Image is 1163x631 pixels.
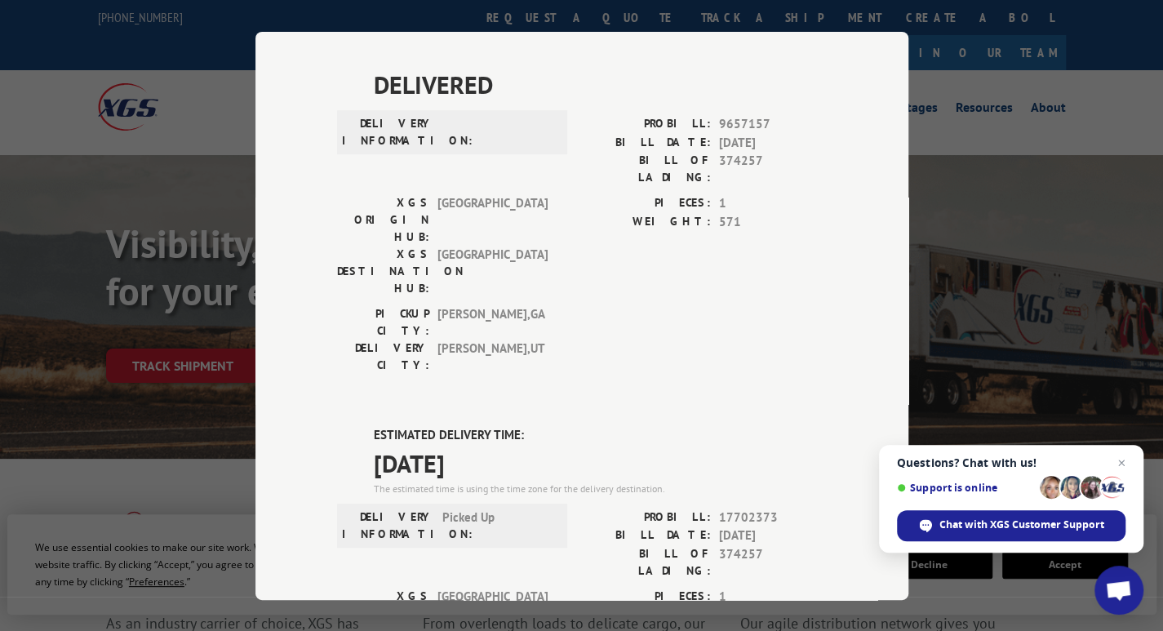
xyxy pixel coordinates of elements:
label: PIECES: [582,587,711,606]
label: DELIVERY INFORMATION: [342,115,434,149]
span: Close chat [1112,453,1131,473]
label: BILL DATE: [582,527,711,545]
label: XGS ORIGIN HUB: [337,194,429,246]
label: PROBILL: [582,115,711,134]
span: 374257 [719,544,827,579]
span: Support is online [897,482,1034,494]
span: [PERSON_NAME] , GA [437,305,548,340]
span: [GEOGRAPHIC_DATA] [437,194,548,246]
span: 17702373 [719,508,827,527]
span: [PERSON_NAME] , UT [437,340,548,374]
label: PICKUP CITY: [337,305,429,340]
label: BILL OF LADING: [582,152,711,186]
span: 1 [719,587,827,606]
label: WEIGHT: [582,212,711,231]
span: 571 [719,212,827,231]
span: [DATE] [374,444,827,481]
div: Chat with XGS Customer Support [897,510,1125,541]
label: ESTIMATED DELIVERY TIME: [374,426,827,445]
div: The estimated time is using the time zone for the delivery destination. [374,481,827,495]
span: Picked Up [442,508,553,542]
span: DELIVERED [374,66,827,103]
label: DELIVERY CITY: [337,340,429,374]
label: PROBILL: [582,508,711,527]
span: [DATE] [719,527,827,545]
span: 1 [719,194,827,213]
label: PIECES: [582,194,711,213]
span: 374257 [719,152,827,186]
span: [DATE] [719,133,827,152]
div: Open chat [1094,566,1143,615]
span: [GEOGRAPHIC_DATA] [437,246,548,297]
span: 9657157 [719,115,827,134]
label: XGS DESTINATION HUB: [337,246,429,297]
label: BILL OF LADING: [582,544,711,579]
label: BILL DATE: [582,133,711,152]
span: Questions? Chat with us! [897,456,1125,469]
span: Chat with XGS Customer Support [939,518,1104,532]
label: DELIVERY INFORMATION: [342,508,434,542]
